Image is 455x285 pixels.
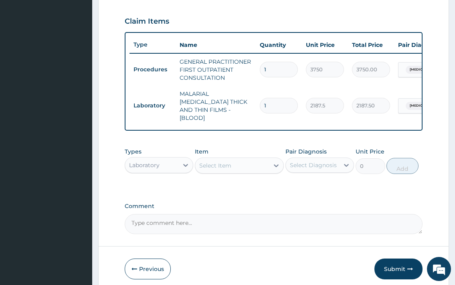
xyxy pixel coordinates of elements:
[129,161,160,169] div: Laboratory
[176,54,256,86] td: GENERAL PRACTITIONER FIRST OUTPATIENT CONSULTATION
[131,4,151,23] div: Minimize live chat window
[406,66,443,74] span: [MEDICAL_DATA]
[176,37,256,53] th: Name
[129,37,176,52] th: Type
[348,37,394,53] th: Total Price
[176,86,256,126] td: MALARIAL [MEDICAL_DATA] THICK AND THIN FILMS - [BLOOD]
[199,162,231,170] div: Select Item
[374,259,423,279] button: Submit
[285,148,327,156] label: Pair Diagnosis
[386,158,419,174] button: Add
[256,37,302,53] th: Quantity
[47,89,111,170] span: We're online!
[356,148,384,156] label: Unit Price
[125,203,422,210] label: Comment
[4,195,153,223] textarea: Type your message and hit 'Enter'
[195,148,208,156] label: Item
[125,17,169,26] h3: Claim Items
[129,98,176,113] td: Laboratory
[406,102,443,110] span: [MEDICAL_DATA]
[302,37,348,53] th: Unit Price
[290,161,337,169] div: Select Diagnosis
[129,62,176,77] td: Procedures
[15,40,32,60] img: d_794563401_company_1708531726252_794563401
[42,45,135,55] div: Chat with us now
[125,148,142,155] label: Types
[125,259,171,279] button: Previous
